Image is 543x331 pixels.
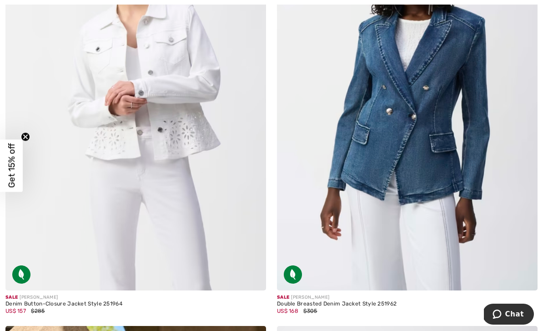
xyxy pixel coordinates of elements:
[277,301,538,307] div: Double Breasted Denim Jacket Style 251962
[5,295,18,300] span: Sale
[5,301,266,307] div: Denim Button-Closure Jacket Style 251964
[5,294,266,301] div: [PERSON_NAME]
[284,265,302,284] img: Sustainable Fabric
[277,295,289,300] span: Sale
[12,265,30,284] img: Sustainable Fabric
[484,304,534,326] iframe: Opens a widget where you can chat to one of our agents
[31,308,45,314] span: $285
[277,294,538,301] div: [PERSON_NAME]
[5,308,26,314] span: US$ 157
[21,132,30,141] button: Close teaser
[6,143,17,188] span: Get 15% off
[303,308,317,314] span: $305
[277,308,298,314] span: US$ 168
